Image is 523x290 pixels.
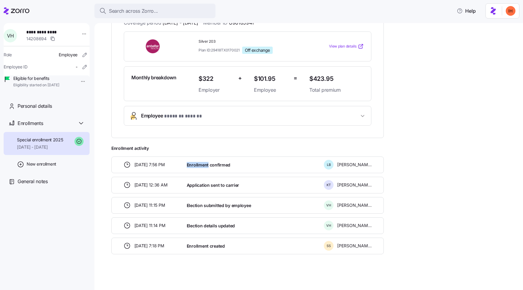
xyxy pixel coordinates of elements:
span: Enrollment created [187,243,225,249]
span: U96185941 [229,19,254,27]
span: Application sent to carrier [187,182,239,188]
span: + [238,74,242,83]
span: 14208694 [26,36,47,42]
span: = [294,74,297,83]
span: V H [326,224,331,227]
span: Off exchange [245,48,270,53]
span: [DATE] 12:36 AM [134,182,168,188]
span: $322 [199,74,233,84]
span: Personal details [18,102,52,110]
span: Eligible for benefits [13,75,59,81]
span: [PERSON_NAME] [337,202,372,208]
img: f3711480c2c985a33e19d88a07d4c111 [506,6,515,16]
span: Member ID [203,19,254,27]
span: Search across Zorro... [109,7,158,15]
span: View plan details [329,44,357,49]
span: Help [457,7,476,15]
span: [PERSON_NAME] [337,182,372,188]
span: $101.95 [254,74,289,84]
span: [DATE] 11:15 PM [134,202,165,208]
span: Employer [199,86,233,94]
span: Monthly breakdown [131,74,176,81]
span: New enrollment [27,161,56,167]
span: Role [4,52,12,58]
span: [PERSON_NAME] [337,162,372,168]
span: Election submitted by employee [187,203,251,209]
span: Eligibility started on [DATE] [13,83,59,88]
span: General notes [18,178,48,185]
span: Enrollments [18,120,43,127]
span: [DATE] 7:56 PM [134,162,165,168]
span: L B [327,163,331,166]
span: Silver 203 [199,39,304,44]
span: [DATE] 7:18 PM [134,243,164,249]
span: [DATE] - [DATE] [163,19,198,27]
span: K T [327,183,331,187]
img: Ambetter [131,39,175,53]
span: V H [7,33,14,38]
span: Special enrollment 2025 [17,137,63,143]
span: S S [327,244,331,248]
span: $423.95 [309,74,364,84]
button: Help [452,5,481,17]
span: Election details updated [187,223,235,229]
span: Employee ID [4,64,28,70]
span: V H [326,204,331,207]
span: Enrollment confirmed [187,162,230,168]
span: [PERSON_NAME] [337,243,372,249]
span: Enrollment activity [111,145,384,151]
span: Coverage period [124,19,198,27]
span: Total premium [309,86,364,94]
span: [DATE] 11:14 PM [134,222,166,229]
span: [DATE] - [DATE] [17,144,63,150]
span: Plan ID: 29418TX0170021 [199,48,240,53]
span: Employee [254,86,289,94]
span: [PERSON_NAME] [337,222,372,229]
span: Employee [59,52,77,58]
span: - [76,64,77,70]
span: Employee [141,112,202,120]
a: View plan details [329,43,364,49]
button: Search across Zorro... [94,4,215,18]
